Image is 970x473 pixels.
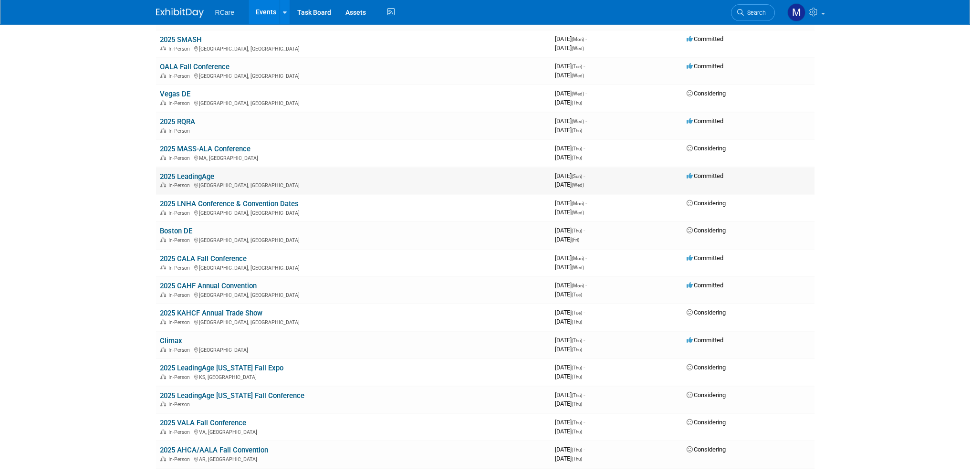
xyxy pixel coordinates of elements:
[168,237,193,243] span: In-Person
[687,254,723,262] span: Committed
[160,318,547,326] div: [GEOGRAPHIC_DATA], [GEOGRAPHIC_DATA]
[160,401,166,406] img: In-Person Event
[584,446,585,453] span: -
[584,63,585,70] span: -
[555,35,587,42] span: [DATE]
[572,310,582,315] span: (Tue)
[572,265,584,270] span: (Wed)
[555,254,587,262] span: [DATE]
[168,401,193,408] span: In-Person
[585,282,587,289] span: -
[555,227,585,234] span: [DATE]
[160,100,166,105] img: In-Person Event
[572,100,582,105] span: (Thu)
[160,128,166,133] img: In-Person Event
[555,99,582,106] span: [DATE]
[687,391,726,399] span: Considering
[168,456,193,462] span: In-Person
[160,200,299,208] a: 2025 LNHA Conference & Convention Dates
[572,319,582,325] span: (Thu)
[555,455,582,462] span: [DATE]
[584,309,585,316] span: -
[160,46,166,51] img: In-Person Event
[572,210,584,215] span: (Wed)
[160,263,547,271] div: [GEOGRAPHIC_DATA], [GEOGRAPHIC_DATA]
[572,37,584,42] span: (Mon)
[555,126,582,134] span: [DATE]
[160,347,166,352] img: In-Person Event
[160,90,190,98] a: Vegas DE
[584,336,585,344] span: -
[160,227,192,235] a: Boston DE
[160,391,304,400] a: 2025 LeadingAge [US_STATE] Fall Conference
[555,291,582,298] span: [DATE]
[160,99,547,106] div: [GEOGRAPHIC_DATA], [GEOGRAPHIC_DATA]
[160,455,547,462] div: AR, [GEOGRAPHIC_DATA]
[687,172,723,179] span: Committed
[160,265,166,270] img: In-Person Event
[687,35,723,42] span: Committed
[555,263,584,271] span: [DATE]
[160,346,547,353] div: [GEOGRAPHIC_DATA]
[555,309,585,316] span: [DATE]
[584,391,585,399] span: -
[160,419,246,427] a: 2025 VALA Fall Conference
[584,145,585,152] span: -
[572,283,584,288] span: (Mon)
[160,373,547,380] div: KS, [GEOGRAPHIC_DATA]
[156,8,204,18] img: ExhibitDay
[160,35,202,44] a: 2025 SMASH
[160,182,166,187] img: In-Person Event
[572,64,582,69] span: (Tue)
[555,419,585,426] span: [DATE]
[731,4,775,21] a: Search
[160,291,547,298] div: [GEOGRAPHIC_DATA], [GEOGRAPHIC_DATA]
[555,209,584,216] span: [DATE]
[160,254,247,263] a: 2025 CALA Fall Conference
[572,46,584,51] span: (Wed)
[572,374,582,379] span: (Thu)
[572,237,579,242] span: (Fri)
[787,3,805,21] img: Mike Andolina
[160,319,166,324] img: In-Person Event
[572,119,584,124] span: (Wed)
[160,374,166,379] img: In-Person Event
[555,373,582,380] span: [DATE]
[555,318,582,325] span: [DATE]
[160,44,547,52] div: [GEOGRAPHIC_DATA], [GEOGRAPHIC_DATA]
[168,292,193,298] span: In-Person
[555,44,584,52] span: [DATE]
[572,447,582,452] span: (Thu)
[687,282,723,289] span: Committed
[584,227,585,234] span: -
[585,117,587,125] span: -
[160,172,214,181] a: 2025 LeadingAge
[687,63,723,70] span: Committed
[584,364,585,371] span: -
[572,146,582,151] span: (Thu)
[585,254,587,262] span: -
[687,419,726,426] span: Considering
[584,419,585,426] span: -
[687,309,726,316] span: Considering
[572,174,582,179] span: (Sun)
[555,200,587,207] span: [DATE]
[168,73,193,79] span: In-Person
[687,145,726,152] span: Considering
[555,90,587,97] span: [DATE]
[160,154,547,161] div: MA, [GEOGRAPHIC_DATA]
[555,400,582,407] span: [DATE]
[160,428,547,435] div: VA, [GEOGRAPHIC_DATA]
[572,393,582,398] span: (Thu)
[168,100,193,106] span: In-Person
[555,72,584,79] span: [DATE]
[572,91,584,96] span: (Wed)
[168,182,193,189] span: In-Person
[160,336,182,345] a: Climax
[687,117,723,125] span: Committed
[555,346,582,353] span: [DATE]
[168,128,193,134] span: In-Person
[160,237,166,242] img: In-Person Event
[555,428,582,435] span: [DATE]
[555,236,579,243] span: [DATE]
